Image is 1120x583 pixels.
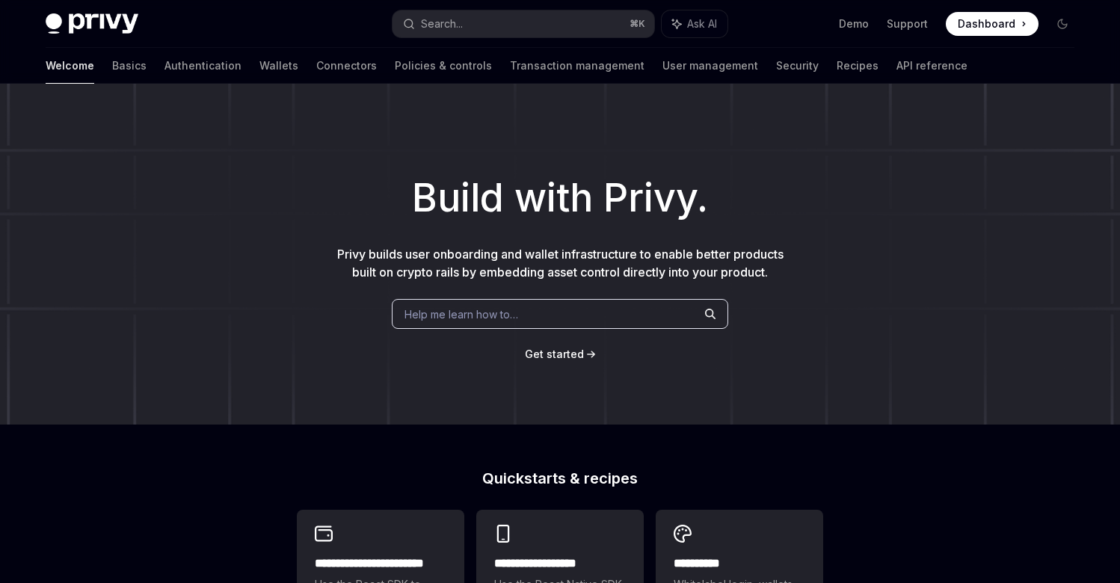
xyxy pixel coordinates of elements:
a: Basics [112,48,147,84]
a: Wallets [259,48,298,84]
span: Dashboard [958,16,1015,31]
div: Search... [421,15,463,33]
button: Ask AI [662,10,727,37]
span: ⌘ K [630,18,645,30]
a: Authentication [164,48,241,84]
a: Policies & controls [395,48,492,84]
a: User management [662,48,758,84]
span: Privy builds user onboarding and wallet infrastructure to enable better products built on crypto ... [337,247,784,280]
h2: Quickstarts & recipes [297,471,823,486]
a: Support [887,16,928,31]
span: Get started [525,348,584,360]
a: Get started [525,347,584,362]
img: dark logo [46,13,138,34]
a: Security [776,48,819,84]
a: Demo [839,16,869,31]
a: Dashboard [946,12,1039,36]
button: Toggle dark mode [1050,12,1074,36]
span: Help me learn how to… [404,306,518,322]
span: Ask AI [687,16,717,31]
button: Search...⌘K [393,10,654,37]
a: API reference [896,48,967,84]
h1: Build with Privy. [24,169,1096,227]
a: Connectors [316,48,377,84]
a: Recipes [837,48,879,84]
a: Transaction management [510,48,644,84]
a: Welcome [46,48,94,84]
